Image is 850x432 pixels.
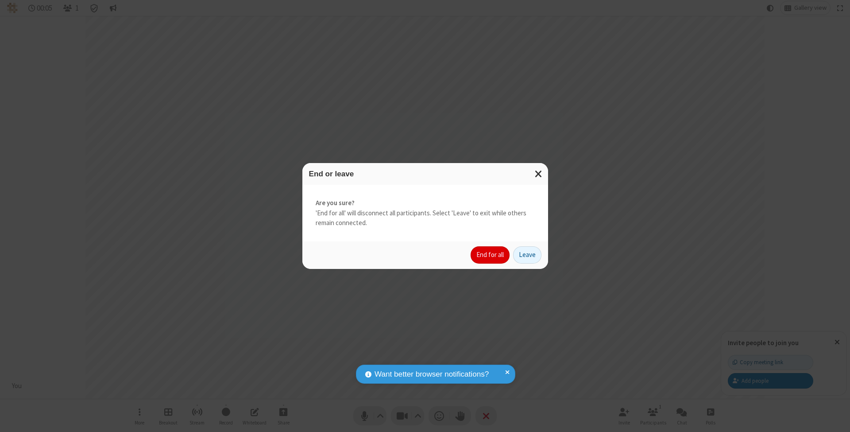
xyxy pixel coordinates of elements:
button: End for all [471,246,510,264]
strong: Are you sure? [316,198,535,208]
button: Close modal [529,163,548,185]
h3: End or leave [309,170,541,178]
div: 'End for all' will disconnect all participants. Select 'Leave' to exit while others remain connec... [302,185,548,241]
button: Leave [513,246,541,264]
span: Want better browser notifications? [375,369,489,380]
